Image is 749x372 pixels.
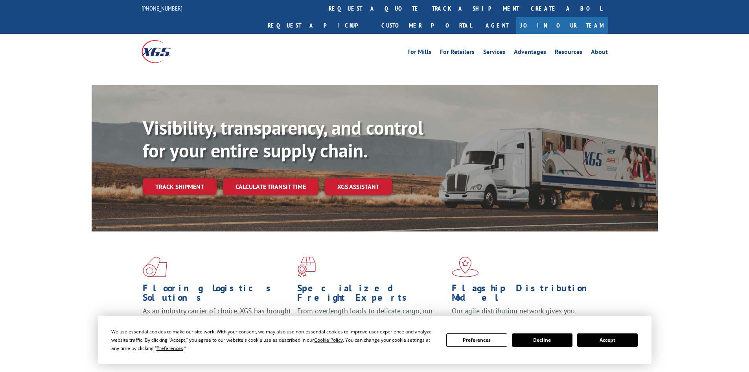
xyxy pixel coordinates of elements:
a: Advantages [514,49,546,57]
a: Calculate transit time [223,178,318,195]
img: xgs-icon-focused-on-flooring-red [297,257,316,277]
a: About [591,49,608,57]
span: As an industry carrier of choice, XGS has brought innovation and dedication to flooring logistics... [143,306,291,334]
a: [PHONE_NUMBER] [142,4,182,12]
a: Resources [555,49,582,57]
button: Decline [512,333,572,347]
span: Preferences [156,345,183,352]
a: For Retailers [440,49,475,57]
button: Accept [577,333,638,347]
span: Cookie Policy [314,337,343,343]
h1: Flooring Logistics Solutions [143,283,291,306]
h1: Flagship Distribution Model [452,283,600,306]
a: Track shipment [143,178,217,195]
a: Agent [478,17,516,34]
a: For Mills [407,49,431,57]
a: Services [483,49,505,57]
a: Join Our Team [516,17,608,34]
img: xgs-icon-total-supply-chain-intelligence-red [143,257,167,277]
h1: Specialized Freight Experts [297,283,446,306]
button: Preferences [446,333,507,347]
div: We use essential cookies to make our site work. With your consent, we may also use non-essential ... [111,328,437,352]
a: Customer Portal [375,17,478,34]
a: Request a pickup [262,17,375,34]
div: Cookie Consent Prompt [98,316,651,364]
img: xgs-icon-flagship-distribution-model-red [452,257,479,277]
b: Visibility, transparency, and control for your entire supply chain. [143,115,423,163]
p: From overlength loads to delicate cargo, our experienced staff knows the best way to move your fr... [297,306,446,341]
a: XGS ASSISTANT [325,178,392,195]
span: Our agile distribution network gives you nationwide inventory management on demand. [452,306,596,325]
